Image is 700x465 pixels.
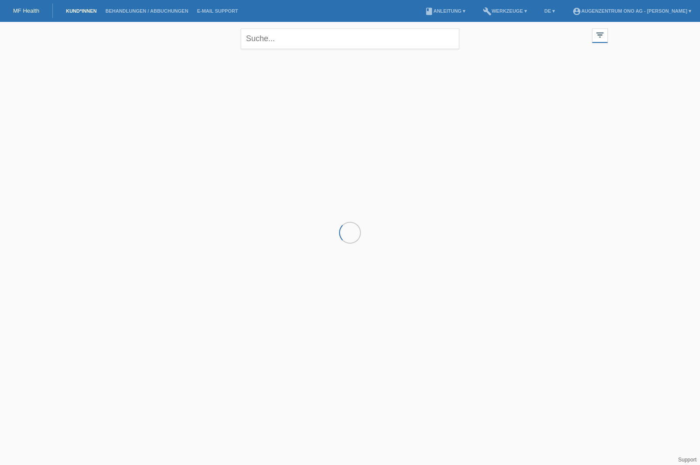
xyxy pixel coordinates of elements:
[483,7,492,16] i: build
[540,8,559,14] a: DE ▾
[425,7,433,16] i: book
[62,8,101,14] a: Kund*innen
[572,7,581,16] i: account_circle
[568,8,696,14] a: account_circleAugenzentrum ONO AG - [PERSON_NAME] ▾
[678,457,697,463] a: Support
[193,8,243,14] a: E-Mail Support
[595,30,605,40] i: filter_list
[13,7,39,14] a: MF Health
[241,28,459,49] input: Suche...
[420,8,470,14] a: bookAnleitung ▾
[478,8,531,14] a: buildWerkzeuge ▾
[101,8,193,14] a: Behandlungen / Abbuchungen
